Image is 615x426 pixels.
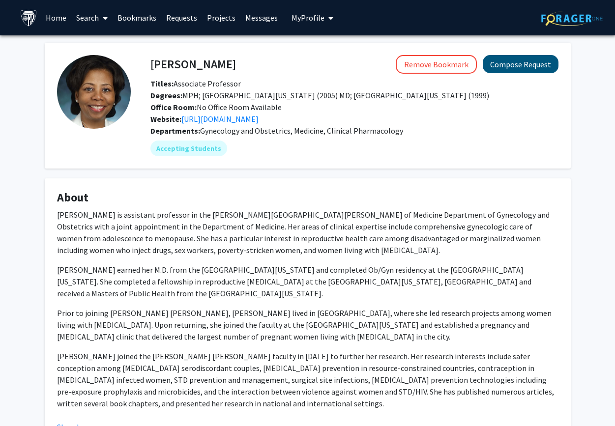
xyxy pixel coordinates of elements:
b: Website: [150,114,181,124]
a: Search [71,0,113,35]
p: [PERSON_NAME] joined the [PERSON_NAME] [PERSON_NAME] faculty in [DATE] to further her research. H... [57,350,558,409]
p: [PERSON_NAME] earned her M.D. from the [GEOGRAPHIC_DATA][US_STATE] and completed Ob/Gyn residency... [57,264,558,299]
img: Johns Hopkins University Logo [20,9,37,27]
span: Gynecology and Obstetrics, Medicine, Clinical Pharmacology [200,126,403,136]
a: Bookmarks [113,0,161,35]
p: [PERSON_NAME] is assistant professor in the [PERSON_NAME][GEOGRAPHIC_DATA][PERSON_NAME] of Medici... [57,209,558,256]
span: Associate Professor [150,79,241,88]
h4: About [57,191,558,205]
a: Messages [240,0,283,35]
button: Compose Request to Jenell Coleman [483,55,558,73]
mat-chip: Accepting Students [150,141,227,156]
img: Profile Picture [57,55,131,129]
b: Departments: [150,126,200,136]
b: Titles: [150,79,174,88]
button: Remove Bookmark [396,55,477,74]
b: Degrees: [150,90,182,100]
span: No Office Room Available [150,102,282,112]
span: MPH; [GEOGRAPHIC_DATA][US_STATE] (2005) MD; [GEOGRAPHIC_DATA][US_STATE] (1999) [150,90,489,100]
a: Projects [202,0,240,35]
h4: [PERSON_NAME] [150,55,236,73]
a: Opens in a new tab [181,114,259,124]
span: My Profile [292,13,324,23]
b: Office Room: [150,102,197,112]
a: Home [41,0,71,35]
img: ForagerOne Logo [541,11,603,26]
iframe: Chat [7,382,42,419]
p: Prior to joining [PERSON_NAME] [PERSON_NAME], [PERSON_NAME] lived in [GEOGRAPHIC_DATA], where she... [57,307,558,342]
a: Requests [161,0,202,35]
